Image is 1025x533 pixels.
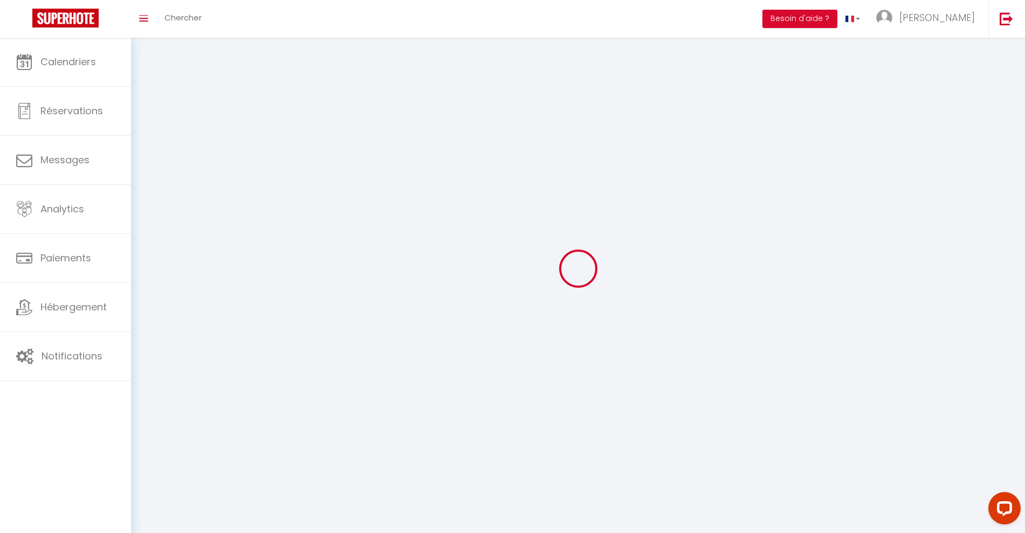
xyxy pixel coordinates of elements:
[40,202,84,216] span: Analytics
[40,300,107,314] span: Hébergement
[1000,12,1013,25] img: logout
[32,9,99,27] img: Super Booking
[980,488,1025,533] iframe: LiveChat chat widget
[40,104,103,117] span: Réservations
[40,153,90,167] span: Messages
[876,10,892,26] img: ...
[164,12,202,23] span: Chercher
[40,251,91,265] span: Paiements
[40,55,96,68] span: Calendriers
[762,10,837,28] button: Besoin d'aide ?
[899,11,975,24] span: [PERSON_NAME]
[42,349,102,363] span: Notifications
